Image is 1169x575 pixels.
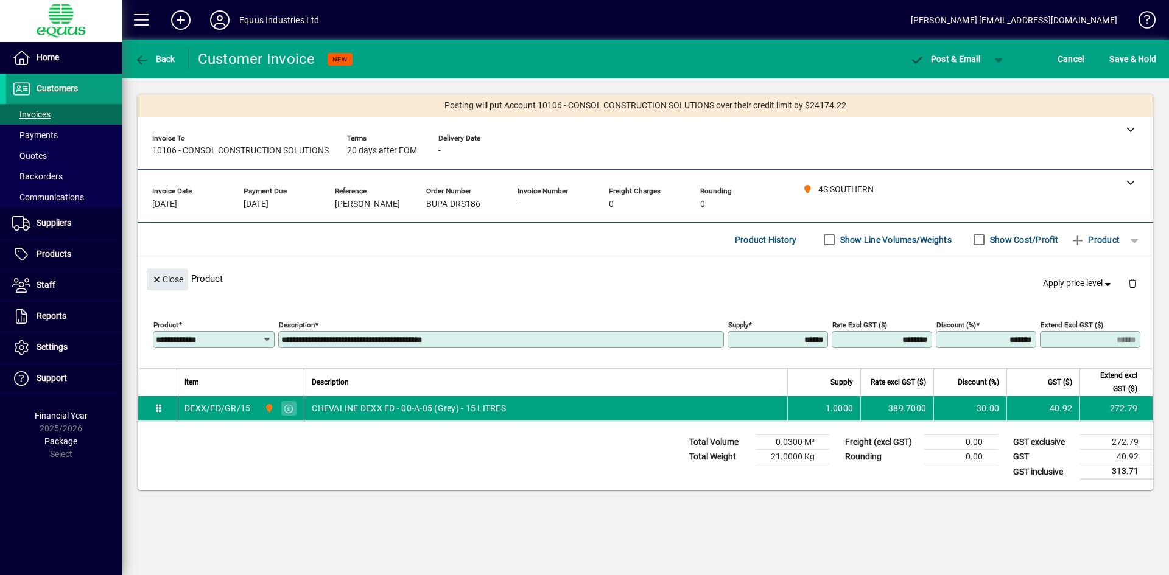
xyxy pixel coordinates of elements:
div: Product [138,256,1153,301]
td: Freight (excl GST) [839,435,924,450]
span: [DATE] [244,200,269,209]
a: Products [6,239,122,270]
td: Total Volume [683,435,756,450]
label: Show Cost/Profit [988,234,1058,246]
td: GST exclusive [1007,435,1080,450]
button: Profile [200,9,239,31]
span: Apply price level [1043,277,1114,290]
span: Invoices [12,110,51,119]
span: Customers [37,83,78,93]
label: Show Line Volumes/Weights [838,234,952,246]
td: 272.79 [1080,435,1153,450]
button: Close [147,268,188,290]
button: Cancel [1055,48,1087,70]
a: Payments [6,125,122,145]
button: Add [161,9,200,31]
td: 40.92 [1006,396,1079,420]
td: 40.92 [1080,450,1153,464]
span: 10106 - CONSOL CONSTRUCTION SOLUTIONS [152,146,329,156]
span: Communications [12,192,84,202]
span: Posting will put Account 10106 - CONSOL CONSTRUCTION SOLUTIONS over their credit limit by $24174.22 [444,99,846,112]
span: Package [44,436,77,446]
td: Rounding [839,450,924,464]
button: Delete [1118,268,1147,298]
button: Product [1064,229,1126,251]
span: Staff [37,280,55,290]
a: Home [6,43,122,73]
span: CHEVALINE DEXX FD - 00-A-05 (Grey) - 15 LITRES [312,402,506,414]
span: Suppliers [37,218,71,228]
a: Backorders [6,166,122,187]
span: BUPA-DRS186 [426,200,480,209]
span: 0 [609,200,614,209]
span: ave & Hold [1109,49,1156,69]
span: GST ($) [1048,375,1072,389]
span: Quotes [12,151,47,161]
mat-label: Product [153,321,178,329]
button: Save & Hold [1106,48,1159,70]
div: DEXX/FD/GR/15 [184,402,250,414]
span: Backorders [12,172,63,181]
td: 21.0000 Kg [756,450,829,464]
button: Apply price level [1038,273,1118,294]
span: Products [37,249,71,259]
td: GST inclusive [1007,464,1080,479]
span: 20 days after EOM [347,146,417,156]
a: Settings [6,332,122,363]
span: - [438,146,441,156]
td: 313.71 [1080,464,1153,479]
span: - [518,200,520,209]
div: 389.7000 [868,402,926,414]
td: 0.00 [924,450,997,464]
span: Supply [830,375,853,389]
span: 0 [700,200,705,209]
span: ost & Email [910,54,980,64]
mat-label: Discount (%) [936,321,976,329]
a: Staff [6,270,122,301]
a: Communications [6,187,122,207]
a: Invoices [6,104,122,125]
span: NEW [332,55,348,63]
span: Item [184,375,199,389]
span: Description [312,375,349,389]
mat-label: Description [279,321,315,329]
span: Product History [735,230,797,249]
app-page-header-button: Back [122,48,189,70]
a: Support [6,363,122,394]
td: 30.00 [933,396,1006,420]
td: 272.79 [1079,396,1153,420]
span: Reports [37,311,66,321]
span: Close [152,270,183,290]
span: Back [135,54,175,64]
span: Extend excl GST ($) [1087,369,1137,396]
span: 4S SOUTHERN [261,402,275,415]
span: Cancel [1058,49,1084,69]
a: Suppliers [6,208,122,239]
mat-label: Extend excl GST ($) [1041,321,1103,329]
div: Equus Industries Ltd [239,10,320,30]
app-page-header-button: Delete [1118,277,1147,288]
span: P [931,54,936,64]
td: 0.0300 M³ [756,435,829,450]
app-page-header-button: Close [144,273,191,284]
td: 0.00 [924,435,997,450]
mat-label: Rate excl GST ($) [832,321,887,329]
span: Rate excl GST ($) [871,375,926,389]
a: Reports [6,301,122,332]
span: [DATE] [152,200,177,209]
span: Product [1070,230,1120,249]
span: Settings [37,342,68,352]
span: Home [37,52,59,62]
a: Quotes [6,145,122,166]
span: Payments [12,130,58,140]
span: Financial Year [35,411,88,420]
span: Support [37,373,67,383]
button: Back [132,48,178,70]
button: Post & Email [904,48,986,70]
div: [PERSON_NAME] [EMAIL_ADDRESS][DOMAIN_NAME] [911,10,1117,30]
mat-label: Supply [728,321,748,329]
td: GST [1007,450,1080,464]
span: Discount (%) [958,375,999,389]
div: Customer Invoice [198,49,315,69]
td: Total Weight [683,450,756,464]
